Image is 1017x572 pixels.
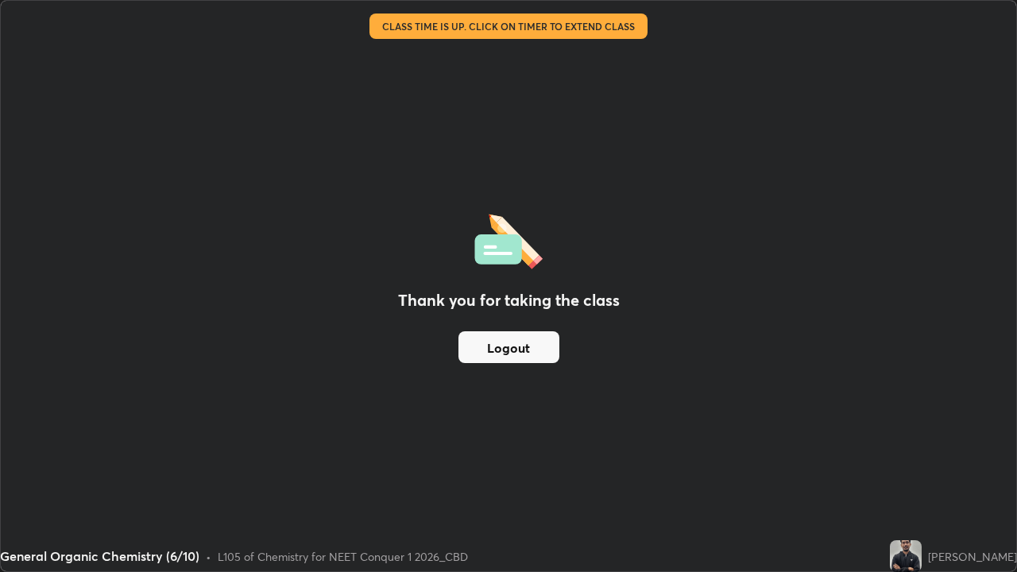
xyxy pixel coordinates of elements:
[458,331,559,363] button: Logout
[218,548,468,565] div: L105 of Chemistry for NEET Conquer 1 2026_CBD
[474,209,543,269] img: offlineFeedback.1438e8b3.svg
[206,548,211,565] div: •
[398,288,620,312] h2: Thank you for taking the class
[928,548,1017,565] div: [PERSON_NAME]
[890,540,922,572] img: 213def5e5dbf4e79a6b4beccebb68028.jpg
